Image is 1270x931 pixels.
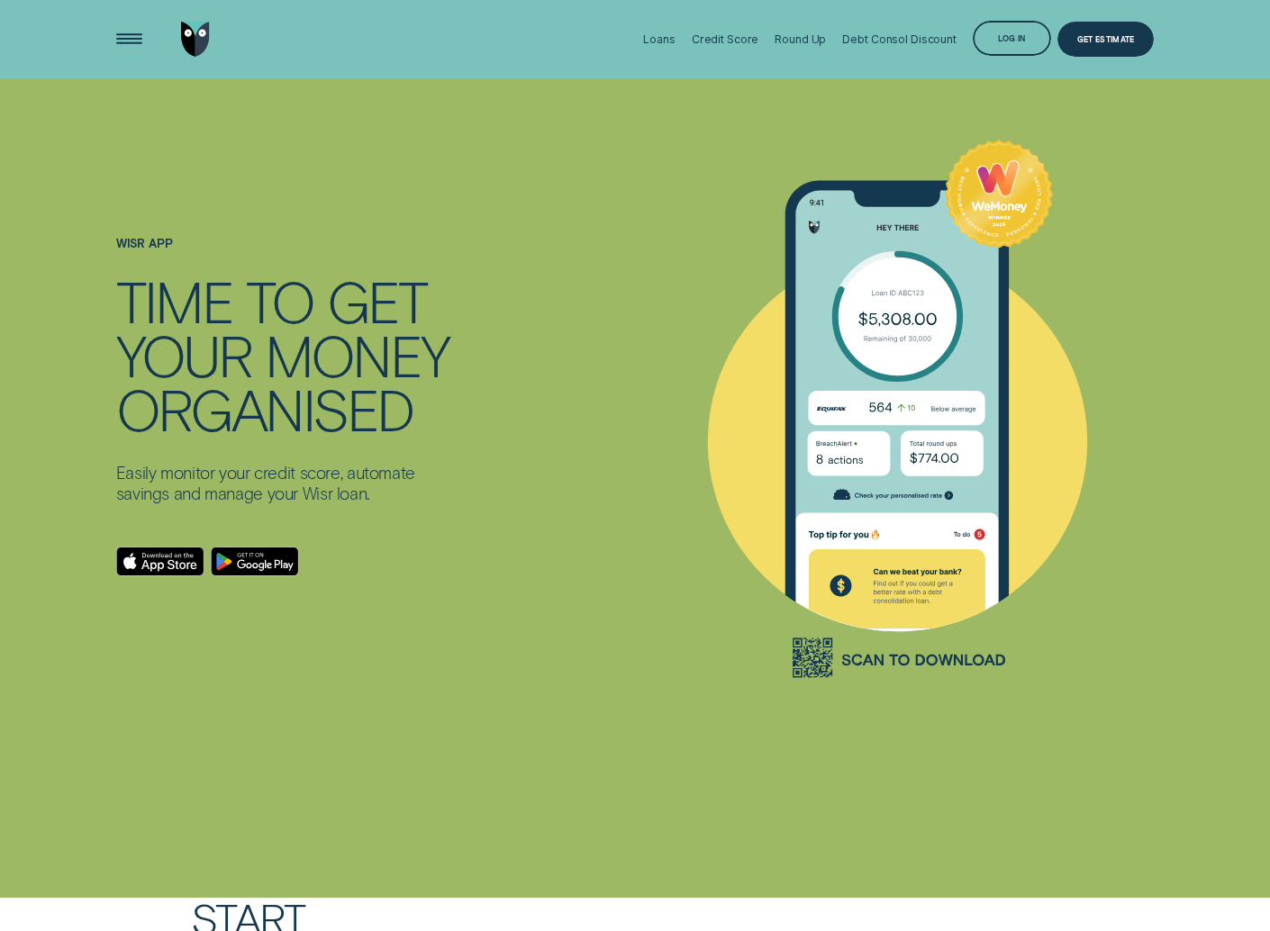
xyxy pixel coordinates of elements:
a: Android App on Google Play [211,547,299,576]
div: Credit Score [692,32,759,46]
div: MONEY [265,327,449,381]
div: Debt Consol Discount [842,32,957,46]
h4: TIME TO GET YOUR MONEY ORGANISED [116,273,455,436]
div: TIME [116,273,232,327]
div: TO [246,273,313,327]
h1: WISR APP [116,237,455,273]
button: Open Menu [112,22,147,57]
div: Round Up [775,32,826,46]
a: Download on the App Store [116,547,204,576]
a: Get Estimate [1057,22,1154,57]
div: Loans [643,32,675,46]
div: YOUR [116,327,251,381]
p: Easily monitor your credit score, automate savings and manage your Wisr loan. [116,462,455,504]
div: ORGANISED [116,381,414,435]
div: GET [327,273,426,327]
button: Log in [973,21,1051,56]
img: Wisr [181,22,210,57]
